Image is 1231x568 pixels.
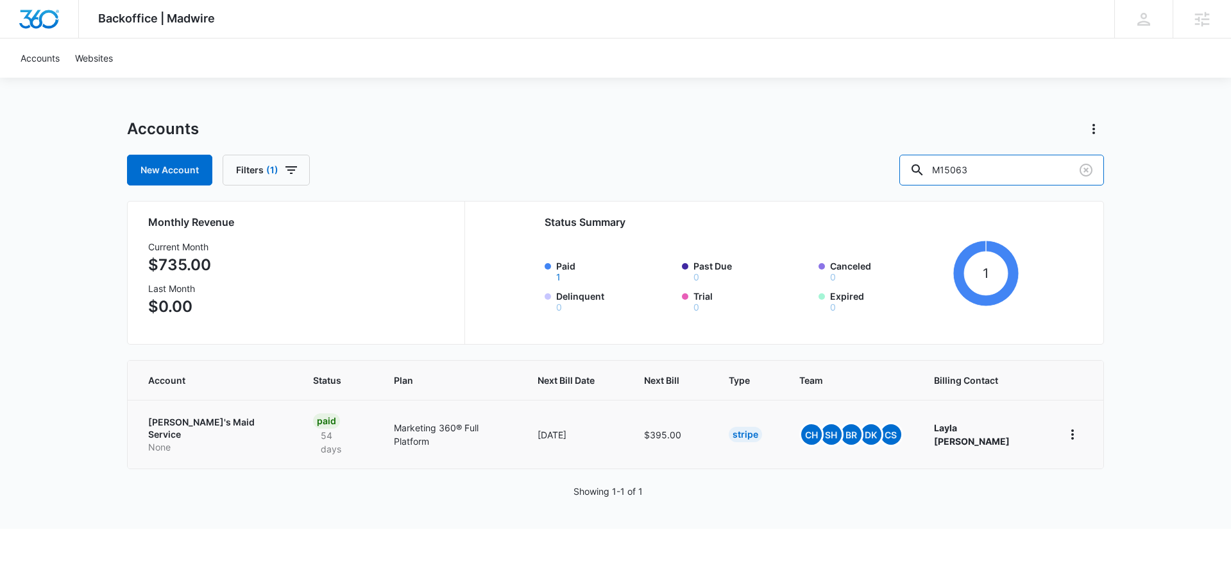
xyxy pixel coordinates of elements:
span: DK [861,424,881,445]
span: (1) [266,166,278,175]
label: Canceled [830,259,948,282]
span: Next Bill Date [538,374,595,387]
span: CS [881,424,901,445]
button: Actions [1083,119,1104,139]
p: $735.00 [148,254,211,277]
span: Team [799,374,885,387]
a: Accounts [13,39,67,78]
label: Expired [830,289,948,312]
p: None [148,441,282,454]
label: Delinquent [556,289,674,312]
span: Next Bill [644,374,679,387]
input: Search [899,155,1104,185]
span: Backoffice | Madwire [98,12,215,25]
span: Billing Contact [934,374,1031,387]
h2: Status Summary [545,214,1019,230]
td: $395.00 [629,400,713,469]
p: [PERSON_NAME]'s Maid Service [148,416,282,441]
button: home [1062,424,1083,445]
button: Filters(1) [223,155,310,185]
span: SH [821,424,842,445]
h3: Current Month [148,240,211,254]
div: Stripe [729,427,762,442]
p: Showing 1-1 of 1 [573,485,643,498]
label: Paid [556,259,674,282]
a: Websites [67,39,121,78]
span: Plan [394,374,507,387]
button: Paid [556,273,561,282]
span: Type [729,374,750,387]
p: 54 days [313,429,362,456]
a: New Account [127,155,212,185]
h2: Monthly Revenue [148,214,449,230]
strong: Layla [PERSON_NAME] [934,422,1010,447]
span: Status [313,374,344,387]
label: Past Due [693,259,811,282]
span: CH [801,424,822,445]
tspan: 1 [983,265,989,281]
label: Trial [693,289,811,312]
span: BR [841,424,862,445]
h1: Accounts [127,119,199,139]
span: Account [148,374,264,387]
td: [DATE] [522,400,629,469]
div: Paid [313,413,340,429]
button: Clear [1076,160,1096,180]
p: $0.00 [148,295,211,318]
a: [PERSON_NAME]'s Maid ServiceNone [148,416,282,454]
h3: Last Month [148,282,211,295]
p: Marketing 360® Full Platform [394,421,507,448]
